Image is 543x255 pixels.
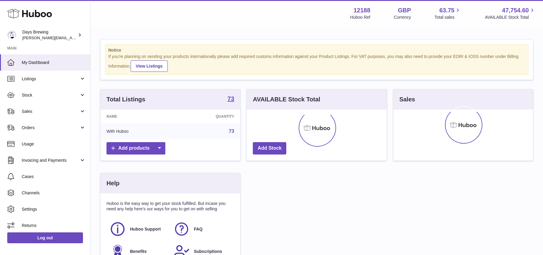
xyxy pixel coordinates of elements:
span: Cases [22,174,86,180]
a: 73 [229,129,234,134]
span: Listings [22,76,79,82]
p: Huboo is the easy way to get your stock fulfilled. But incase you need any help here's our ways f... [106,201,234,212]
strong: 73 [227,96,234,102]
span: Orders [22,125,79,131]
span: Channels [22,190,86,196]
div: Huboo Ref [350,14,370,20]
span: 63.75 [439,6,454,14]
a: View Listings [131,60,168,72]
span: AVAILABLE Stock Total [485,14,536,20]
a: 63.75 Total sales [434,6,461,20]
a: 73 [227,96,234,103]
td: With Huboo [100,123,174,139]
a: 47,754.60 AVAILABLE Stock Total [485,6,536,20]
h3: Sales [399,95,415,104]
div: Days Brewing [22,29,77,41]
div: If you're planning on sending your products internationally please add required customs informati... [108,54,525,72]
h3: AVAILABLE Stock Total [253,95,320,104]
img: greg@daysbrewing.com [7,30,16,40]
span: FAQ [194,226,203,232]
span: Invoicing and Payments [22,158,79,163]
span: Returns [22,223,86,228]
span: Settings [22,206,86,212]
a: Add Stock [253,142,286,155]
span: Subscriptions [194,249,222,254]
strong: 12188 [354,6,370,14]
span: Usage [22,141,86,147]
strong: GBP [398,6,411,14]
div: Currency [394,14,411,20]
a: Add products [106,142,165,155]
th: Quantity [174,110,240,123]
a: Log out [7,232,83,243]
span: Benefits [130,249,147,254]
span: Sales [22,109,79,114]
span: Huboo Support [130,226,161,232]
th: Name [100,110,174,123]
span: [PERSON_NAME][EMAIL_ADDRESS][DOMAIN_NAME] [22,35,121,40]
span: Stock [22,92,79,98]
a: FAQ [173,221,231,237]
a: Huboo Support [110,221,167,237]
strong: Notice [108,47,525,53]
h3: Total Listings [106,95,145,104]
span: 47,754.60 [502,6,529,14]
span: Total sales [434,14,461,20]
span: My Dashboard [22,60,86,65]
h3: Help [106,179,119,187]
